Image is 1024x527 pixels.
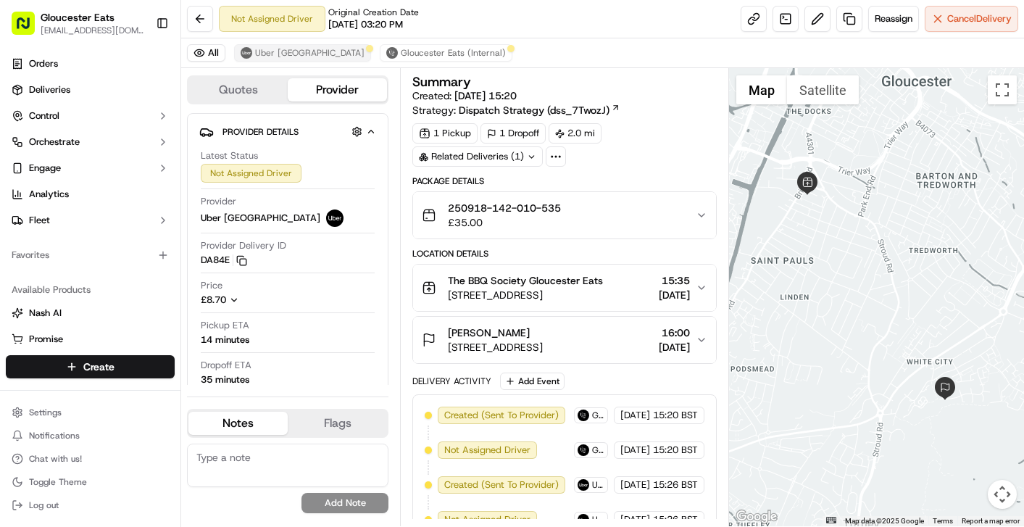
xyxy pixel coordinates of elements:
[868,6,919,32] button: Reassign
[459,103,620,117] a: Dispatch Strategy (dss_7TwozJ)
[288,412,387,435] button: Flags
[412,88,517,103] span: Created:
[45,225,117,236] span: [PERSON_NAME]
[962,517,1020,525] a: Report a map error
[29,430,80,441] span: Notifications
[29,324,111,339] span: Knowledge Base
[29,109,59,123] span: Control
[65,153,199,165] div: We're available if you need us!
[444,444,530,457] span: Not Assigned Driver
[413,265,716,311] button: The BBQ Society Gloucester Eats[STREET_ADDRESS]15:35[DATE]
[157,264,162,275] span: •
[6,244,175,267] div: Favorites
[386,47,398,59] img: gloucestereats_logo.png
[988,480,1017,509] button: Map camera controls
[29,225,41,237] img: 1736555255976-a54dd68f-1ca7-489b-9aae-adbdc363a1c4
[6,104,175,128] button: Control
[9,318,117,344] a: 📗Knowledge Base
[144,360,175,370] span: Pylon
[102,359,175,370] a: Powered byPylon
[845,517,924,525] span: Map data ©2025 Google
[6,328,175,351] button: Promise
[328,7,419,18] span: Original Creation Date
[988,75,1017,104] button: Toggle fullscreen view
[255,47,365,59] span: Uber [GEOGRAPHIC_DATA]
[6,209,175,232] button: Fleet
[448,325,530,340] span: [PERSON_NAME]
[326,209,344,227] img: uber-new-logo.jpeg
[6,130,175,154] button: Orchestrate
[653,409,698,422] span: 15:20 BST
[787,75,859,104] button: Show satellite imagery
[41,25,144,36] button: [EMAIL_ADDRESS][DOMAIN_NAME]
[578,479,589,491] img: uber-new-logo.jpeg
[122,325,134,337] div: 💻
[14,325,26,337] div: 📗
[412,248,717,260] div: Location Details
[659,325,690,340] span: 16:00
[578,410,589,421] img: gloucestereats_logo.png
[6,52,175,75] a: Orders
[234,44,371,62] button: Uber [GEOGRAPHIC_DATA]
[592,514,604,526] span: Uber [GEOGRAPHIC_DATA]
[29,333,63,346] span: Promise
[412,103,620,117] div: Strategy:
[412,146,543,167] div: Related Deliveries (1)
[165,264,195,275] span: [DATE]
[201,333,249,347] div: 14 minutes
[620,513,650,526] span: [DATE]
[736,75,787,104] button: Show street map
[41,10,115,25] button: Gloucester Eats
[653,513,698,526] span: 15:26 BST
[412,375,491,387] div: Delivery Activity
[14,138,41,165] img: 1736555255976-a54dd68f-1ca7-489b-9aae-adbdc363a1c4
[6,302,175,325] button: Nash AI
[225,186,264,203] button: See all
[12,333,169,346] a: Promise
[578,444,589,456] img: gloucestereats_logo.png
[653,444,698,457] span: 15:20 BST
[29,499,59,511] span: Log out
[578,514,589,526] img: uber-new-logo.jpeg
[29,57,58,70] span: Orders
[448,288,603,302] span: [STREET_ADDRESS]
[933,517,953,525] a: Terms (opens in new tab)
[444,409,559,422] span: Created (Sent To Provider)
[128,225,158,236] span: [DATE]
[14,14,43,43] img: Nash
[188,412,288,435] button: Notes
[659,340,690,354] span: [DATE]
[29,162,61,175] span: Engage
[826,517,836,523] button: Keyboard shortcuts
[6,278,175,302] div: Available Products
[380,44,512,62] button: Gloucester Eats (Internal)
[14,58,264,81] p: Welcome 👋
[201,279,222,292] span: Price
[187,44,225,62] button: All
[188,78,288,101] button: Quotes
[733,507,781,526] a: Open this area in Google Maps (opens a new window)
[6,449,175,469] button: Chat with us!
[201,149,258,162] span: Latest Status
[6,355,175,378] button: Create
[659,288,690,302] span: [DATE]
[201,319,249,332] span: Pickup ETA
[201,239,286,252] span: Provider Delivery ID
[947,12,1012,25] span: Cancel Delivery
[549,123,602,144] div: 2.0 mi
[401,47,506,59] span: Gloucester Eats (Internal)
[29,188,69,201] span: Analytics
[448,201,561,215] span: 250918-142-010-535
[412,175,717,187] div: Package Details
[6,157,175,180] button: Engage
[6,402,175,423] button: Settings
[6,495,175,515] button: Log out
[6,426,175,446] button: Notifications
[413,192,716,238] button: 250918-142-010-535£35.00
[412,123,478,144] div: 1 Pickup
[413,317,716,363] button: [PERSON_NAME][STREET_ADDRESS]16:00[DATE]
[448,273,603,288] span: The BBQ Society Gloucester Eats
[29,307,62,320] span: Nash AI
[592,410,604,421] span: Gloucester Eats (Internal)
